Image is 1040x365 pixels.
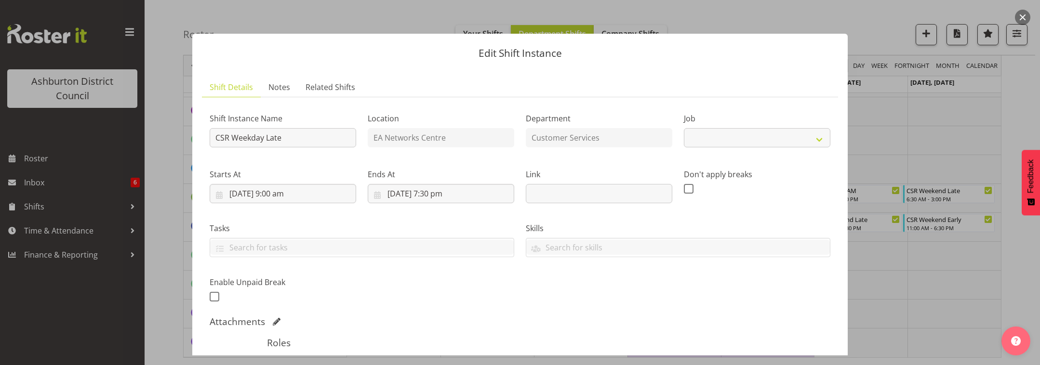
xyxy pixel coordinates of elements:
label: Job [684,113,830,124]
img: help-xxl-2.png [1011,336,1021,346]
label: Tasks [210,222,514,234]
label: Skills [526,222,830,234]
button: Feedback - Show survey [1022,150,1040,215]
h5: Roles [267,337,773,349]
label: Location [368,113,514,124]
span: Feedback [1027,159,1035,193]
p: Edit Shift Instance [202,48,838,58]
label: Link [526,169,672,180]
input: Shift Instance Name [210,128,356,147]
span: Notes [268,81,290,93]
label: Enable Unpaid Break [210,276,356,288]
label: Starts At [210,169,356,180]
input: Click to select... [368,184,514,203]
label: Department [526,113,672,124]
span: Shift Details [210,81,253,93]
input: Search for tasks [210,240,514,255]
label: Ends At [368,169,514,180]
span: Related Shifts [306,81,355,93]
label: Don't apply breaks [684,169,830,180]
input: Search for skills [526,240,830,255]
label: Shift Instance Name [210,113,356,124]
input: Click to select... [210,184,356,203]
h5: Attachments [210,316,265,327]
